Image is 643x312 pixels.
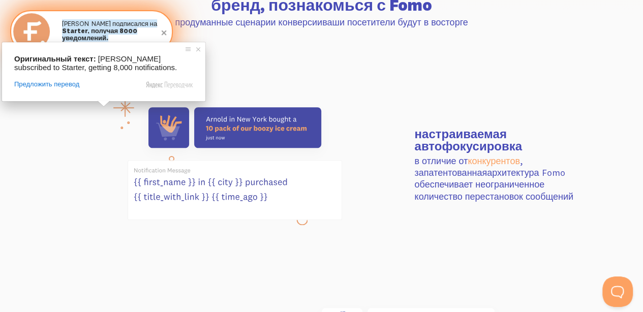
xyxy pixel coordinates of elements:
[414,167,573,202] ya-tr-span: архитектура Fomo обеспечивает неограниченное количество перестановок сообщений
[175,16,322,28] ya-tr-span: продуманные сценарии конверсии
[468,155,519,167] a: конкурентов
[602,276,633,307] iframe: Помогите Скаут Бикон — откройте
[14,80,79,89] span: Предложить перевод
[14,54,177,72] span: [PERSON_NAME] subscribed to Starter, getting 8,000 notifications.
[13,13,50,50] img: Для начала получаем 8000 уведомлений.
[414,155,468,167] ya-tr-span: в отличие от
[62,26,137,42] ya-tr-span: Starter, получая 8000 уведомлений.
[414,126,522,153] ya-tr-span: настраиваемая автофокусировка
[322,16,468,28] ya-tr-span: ваши посетители будут в восторге
[14,54,96,63] span: Оригинальный текст:
[414,155,523,178] ya-tr-span: , запатентованная
[62,19,157,27] ya-tr-span: [PERSON_NAME] подписался на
